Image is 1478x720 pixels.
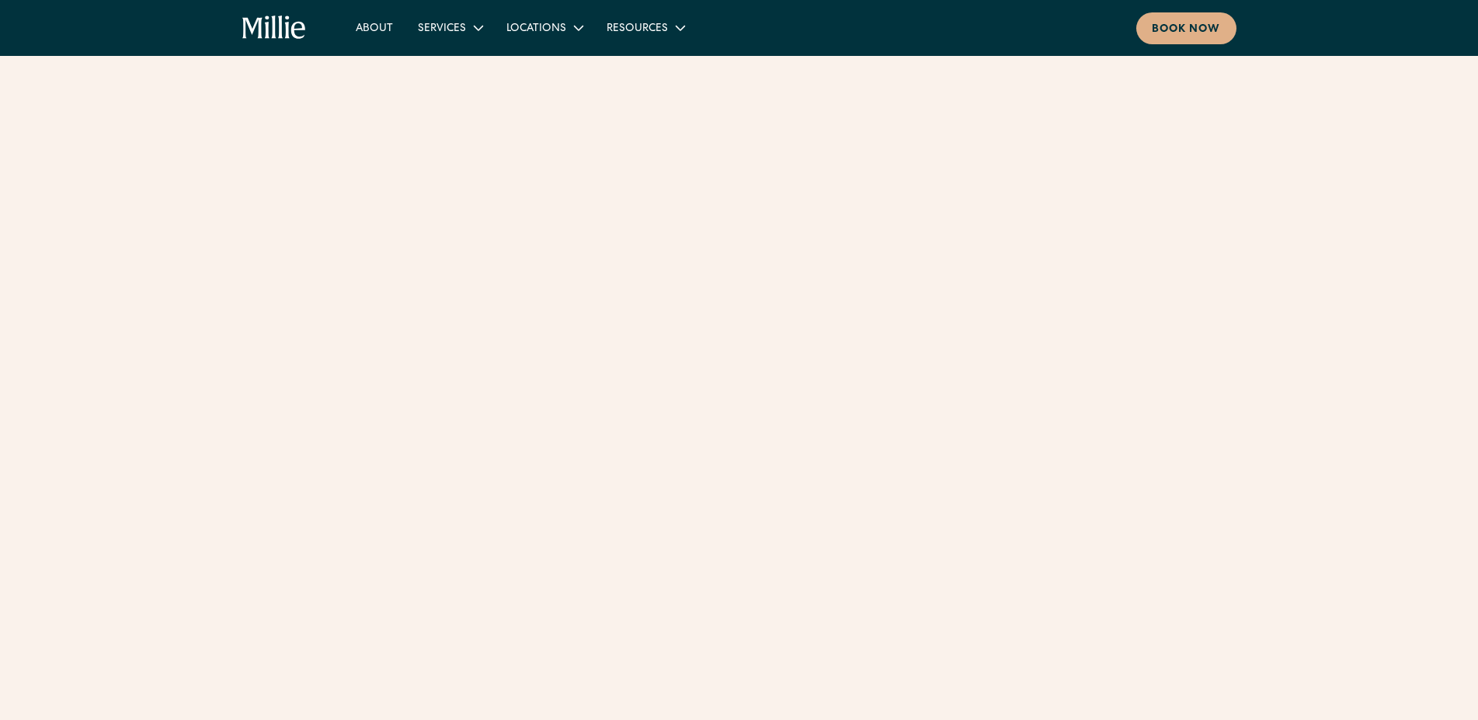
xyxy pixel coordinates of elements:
div: Locations [506,21,566,37]
div: Resources [607,21,668,37]
div: Services [418,21,466,37]
div: Locations [494,15,594,40]
a: Book now [1136,12,1236,44]
a: About [343,15,405,40]
div: Book now [1152,22,1221,38]
div: Services [405,15,494,40]
div: Resources [594,15,696,40]
a: home [242,16,307,40]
